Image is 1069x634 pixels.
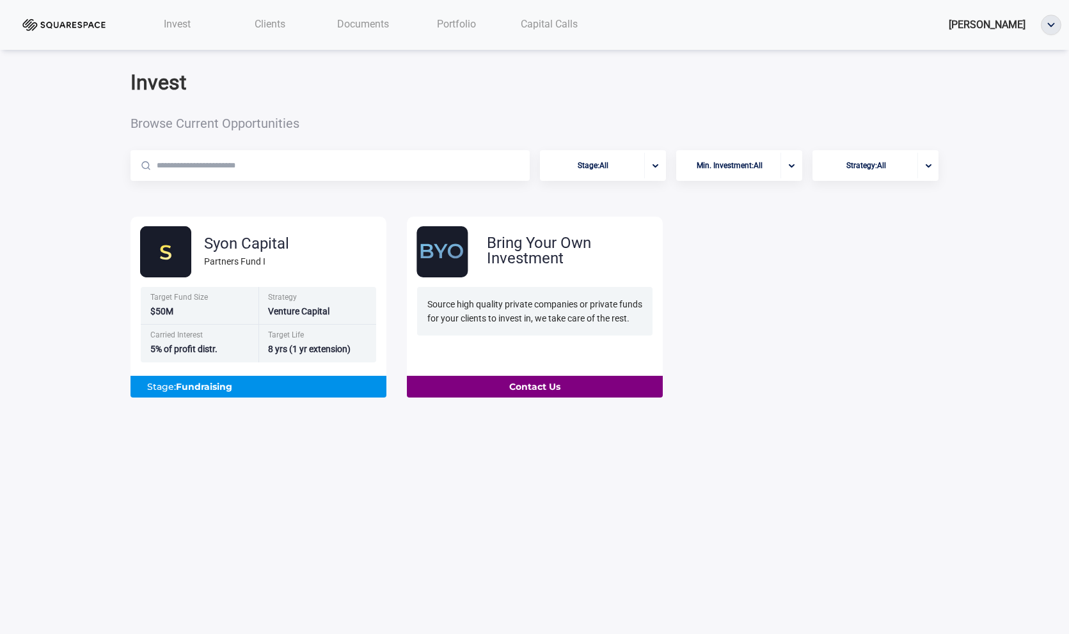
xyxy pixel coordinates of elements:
a: Portfolio [410,11,503,37]
span: Source high quality private companies or private funds for your clients to invest in, we take car... [427,299,642,323]
a: Documents [317,11,409,37]
span: Stage : All [578,153,608,178]
span: Invest [164,18,191,30]
a: Capital Calls [503,11,596,37]
h2: Invest [131,70,400,95]
b: Fundraising [176,381,232,392]
span: Browse Current Opportunities [131,117,400,130]
a: Invest [131,11,223,37]
span: 5% of profit distr. [150,344,218,354]
span: 8 yrs (1 yr extension) [268,344,351,354]
img: portfolio-arrow [926,164,931,168]
span: Venture Capital [268,306,329,316]
a: Clients [224,11,317,37]
div: Target Life [268,331,368,342]
span: Documents [337,18,389,30]
button: ellipse [1041,15,1061,35]
div: Bring Your Own Investment [487,235,663,266]
img: syonFOF.svg [140,226,191,277]
button: Strategy:Allportfolio-arrow [812,150,938,181]
span: Clients [255,18,285,30]
div: Partners Fund I [204,254,289,268]
span: Capital Calls [521,18,578,30]
img: ellipse [1041,15,1061,35]
span: $50M [150,306,173,316]
span: Portfolio [437,18,476,30]
span: Min. Investment : All [697,153,763,178]
img: portfolio-arrow [653,164,658,168]
div: Carried Interest [150,331,251,342]
img: portfolio-arrow [789,164,795,168]
div: Stage: [141,376,376,398]
span: Strategy : All [846,153,886,178]
div: Target Fund Size [150,293,251,304]
b: Contact Us [509,381,560,392]
div: Strategy [268,293,368,304]
img: byo.svg [416,226,474,277]
button: Min. Investment:Allportfolio-arrow [676,150,802,181]
button: Stage:Allportfolio-arrow [540,150,666,181]
span: [PERSON_NAME] [949,19,1025,31]
div: Syon Capital [204,236,289,251]
img: logo.png [15,13,113,36]
img: Magnifier [141,161,150,170]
